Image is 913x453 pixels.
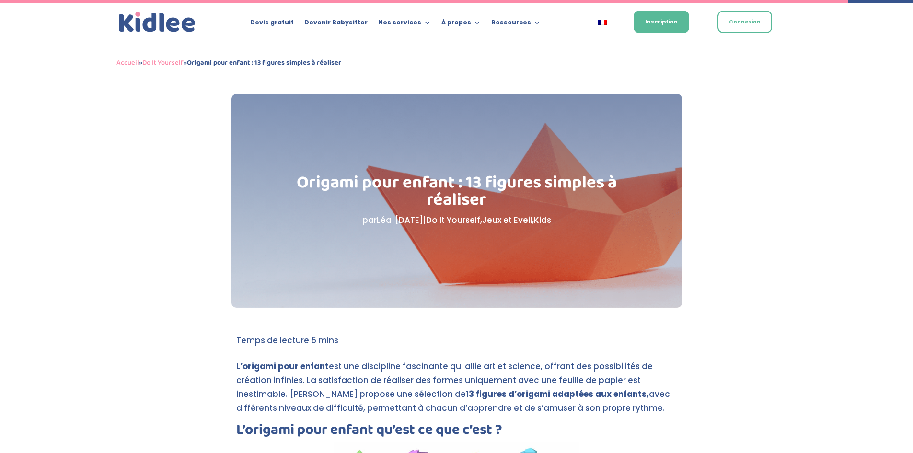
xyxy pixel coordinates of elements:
[236,360,329,372] strong: L’origami pour enfant
[279,174,634,213] h1: Origami pour enfant : 13 figures simples à réaliser
[236,360,677,423] p: est une discipline fascinante qui allie art et science, offrant des possibilités de création infi...
[394,214,423,226] span: [DATE]
[534,214,551,226] a: Kids
[377,214,392,226] a: Léa
[279,213,634,227] p: par | | , ,
[466,388,649,400] strong: 13 figures d’origami adaptées aux enfants,
[482,214,532,226] a: Jeux et Eveil
[426,214,480,226] a: Do It Yourself
[236,423,677,442] h2: L’origami pour enfant qu’est ce que c’est ?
